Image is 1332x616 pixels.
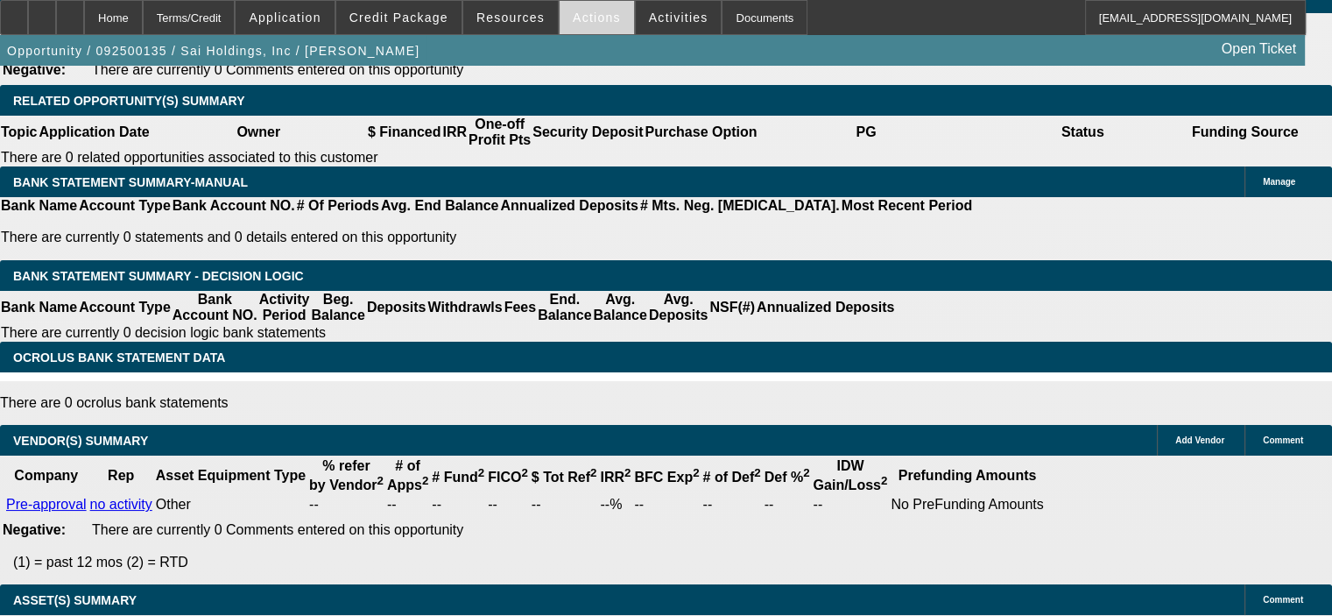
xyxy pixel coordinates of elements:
[468,116,532,149] th: One-off Profit Pts
[308,496,384,513] td: --
[7,44,419,58] span: Opportunity / 092500135 / Sai Holdings, Inc / [PERSON_NAME]
[975,116,1191,149] th: Status
[624,466,631,479] sup: 2
[38,116,150,149] th: Application Date
[813,458,887,492] b: IDW Gain/Loss
[764,496,811,513] td: --
[702,496,762,513] td: --
[765,470,810,485] b: Def %
[431,496,485,513] td: --
[891,497,1043,513] div: No PreFunding Amounts
[426,291,503,324] th: Withdrawls
[310,291,365,324] th: Beg. Balance
[441,116,468,149] th: IRR
[78,197,172,215] th: Account Type
[151,116,367,149] th: Owner
[13,593,137,607] span: ASSET(S) SUMMARY
[90,497,152,512] a: no activity
[78,291,172,324] th: Account Type
[499,197,638,215] th: Annualized Deposits
[644,116,758,149] th: Purchase Option
[386,496,429,513] td: --
[13,350,225,365] span: OCROLUS BANK STATEMENT DATA
[649,11,708,25] span: Activities
[599,496,631,513] td: --%
[841,197,973,215] th: Most Recent Period
[387,458,428,492] b: # of Apps
[13,94,244,108] span: RELATED OPPORTUNITY(S) SUMMARY
[380,197,500,215] th: Avg. End Balance
[463,1,558,34] button: Resources
[487,496,529,513] td: --
[573,11,621,25] span: Actions
[108,468,134,483] b: Rep
[14,468,78,483] b: Company
[476,11,545,25] span: Resources
[13,175,248,189] span: BANK STATEMENT SUMMARY-MANUAL
[758,116,974,149] th: PG
[634,470,699,485] b: BFC Exp
[1215,34,1303,64] a: Open Ticket
[560,1,634,34] button: Actions
[803,466,809,479] sup: 2
[756,291,895,324] th: Annualized Deposits
[488,470,528,485] b: FICO
[504,291,537,324] th: Fees
[531,496,598,513] td: --
[377,474,383,487] sup: 2
[336,1,462,34] button: Credit Package
[367,116,442,149] th: $ Financed
[92,522,463,537] span: There are currently 0 Comments entered on this opportunity
[537,291,592,324] th: End. Balance
[636,1,722,34] button: Activities
[258,291,311,324] th: Activity Period
[249,11,321,25] span: Application
[349,11,448,25] span: Credit Package
[6,497,87,512] a: Pre-approval
[3,522,66,537] b: Negative:
[1175,435,1224,445] span: Add Vendor
[881,474,887,487] sup: 2
[600,470,631,485] b: IRR
[703,470,761,485] b: # of Def
[639,197,841,215] th: # Mts. Neg. [MEDICAL_DATA].
[478,466,484,479] sup: 2
[633,496,700,513] td: --
[155,496,307,513] td: Other
[812,496,888,513] td: --
[592,291,647,324] th: Avg. Balance
[1263,177,1295,187] span: Manage
[156,468,306,483] b: Asset Equipment Type
[13,434,148,448] span: VENDOR(S) SUMMARY
[1263,595,1303,605] span: Comment
[648,291,709,324] th: Avg. Deposits
[422,474,428,487] sup: 2
[366,291,427,324] th: Deposits
[708,291,756,324] th: NSF(#)
[309,458,384,492] b: % refer by Vendor
[693,466,699,479] sup: 2
[1,230,972,245] p: There are currently 0 statements and 0 details entered on this opportunity
[532,116,644,149] th: Security Deposit
[13,269,304,283] span: Bank Statement Summary - Decision Logic
[754,466,760,479] sup: 2
[296,197,380,215] th: # Of Periods
[521,466,527,479] sup: 2
[236,1,334,34] button: Application
[899,468,1037,483] b: Prefunding Amounts
[172,197,296,215] th: Bank Account NO.
[590,466,596,479] sup: 2
[1263,435,1303,445] span: Comment
[532,470,597,485] b: $ Tot Ref
[1191,116,1300,149] th: Funding Source
[172,291,258,324] th: Bank Account NO.
[13,555,1332,570] p: (1) = past 12 mos (2) = RTD
[432,470,484,485] b: # Fund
